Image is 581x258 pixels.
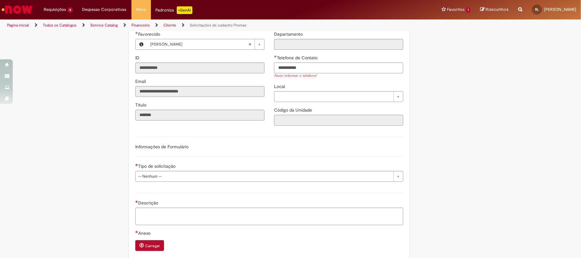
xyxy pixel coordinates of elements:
[535,7,539,11] span: RL
[135,144,189,150] label: Informações de Formulário
[544,7,576,12] span: [PERSON_NAME]
[82,6,127,13] span: Despesas Corporativas
[135,200,138,203] span: Necessários
[136,39,147,49] button: Favorecido, Visualizar este registro Rodrigo Lima
[43,23,77,28] a: Todos os Catálogos
[145,243,160,248] small: Carregar
[190,23,246,28] a: Solicitações de cadastro Promax
[138,200,160,206] span: Descrição
[466,7,471,13] span: 1
[274,91,403,102] a: Limpar campo Local
[135,231,138,233] span: Necessários
[163,23,176,28] a: Cliente
[138,31,161,37] span: Necessários - Favorecido
[135,164,138,166] span: Necessários
[277,55,319,61] span: Telefone de Contato
[177,6,192,14] p: +GenAi
[135,102,148,108] label: Somente leitura - Título
[138,230,152,236] span: Anexo
[274,115,403,126] input: Código da Unidade
[156,6,192,14] div: Padroniza
[274,107,313,113] label: Somente leitura - Código da Unidade
[135,55,141,61] label: Somente leitura - ID
[274,55,277,58] span: Obrigatório Preenchido
[150,39,248,49] span: [PERSON_NAME]
[135,78,147,85] label: Somente leitura - Email
[274,39,403,50] input: Departamento
[447,6,465,13] span: Favoritos
[147,39,264,49] a: [PERSON_NAME]Limpar campo Favorecido
[135,240,164,251] button: Carregar anexo de Anexo Required
[135,32,138,34] span: Obrigatório Preenchido
[135,110,264,121] input: Título
[90,23,118,28] a: Service Catalog
[138,171,390,181] span: -- Nenhum --
[5,19,383,31] ul: Trilhas de página
[138,163,177,169] span: Tipo de solicitação
[486,6,509,12] span: Rascunhos
[7,23,29,28] a: Página inicial
[131,23,150,28] a: Financeiro
[274,84,286,89] span: Local
[480,7,509,13] a: Rascunhos
[135,208,403,225] textarea: Descrição
[135,63,264,73] input: ID
[136,6,146,13] span: More
[274,63,403,73] input: Telefone de Contato
[245,39,255,49] abbr: Limpar campo Favorecido
[67,7,73,13] span: 4
[44,6,66,13] span: Requisições
[274,73,403,79] div: Favor informar o telefone!
[1,3,34,16] img: ServiceNow
[274,31,304,37] label: Somente leitura - Departamento
[135,86,264,97] input: Email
